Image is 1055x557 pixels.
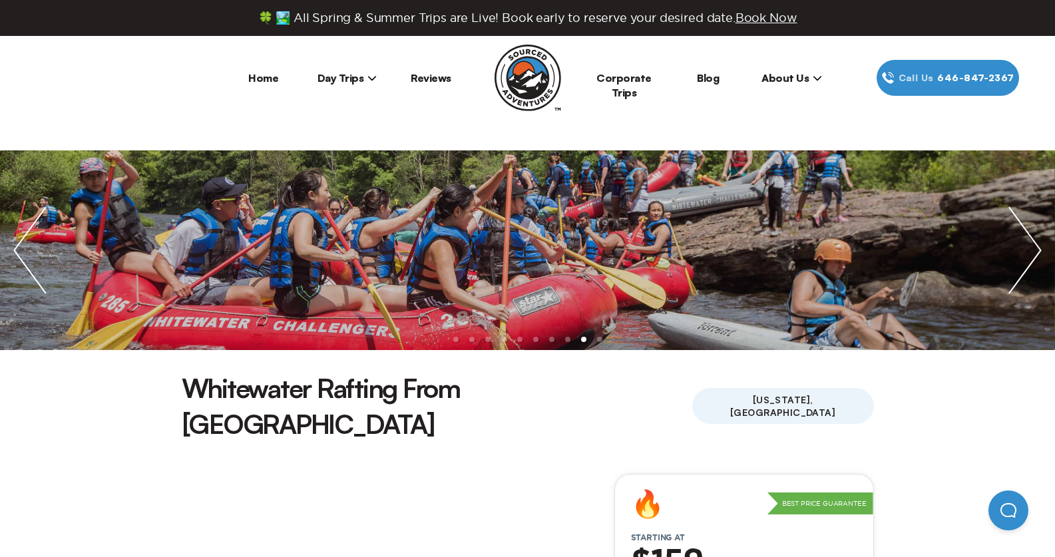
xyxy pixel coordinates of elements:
h1: Whitewater Rafting From [GEOGRAPHIC_DATA] [182,370,692,442]
div: 🔥 [631,490,664,517]
li: slide item 1 [453,337,459,342]
li: slide item 9 [581,337,586,342]
span: Day Trips [317,71,377,85]
a: Reviews [411,71,451,85]
span: Call Us [895,71,938,85]
li: slide item 6 [533,337,538,342]
li: slide item 8 [565,337,570,342]
li: slide item 10 [597,337,602,342]
span: About Us [761,71,822,85]
li: slide item 2 [469,337,475,342]
img: next slide / item [995,150,1055,350]
iframe: Help Scout Beacon - Open [988,490,1028,530]
img: Sourced Adventures company logo [495,45,561,111]
span: Book Now [736,11,797,24]
span: Starting at [615,533,701,542]
a: Blog [697,71,719,85]
span: 🍀 🏞️ All Spring & Summer Trips are Live! Book early to reserve your desired date. [258,11,797,25]
li: slide item 4 [501,337,507,342]
li: slide item 5 [517,337,523,342]
p: Best Price Guarantee [767,492,873,515]
li: slide item 3 [485,337,491,342]
a: Corporate Trips [596,71,652,99]
a: Call Us646‍-847‍-2367 [877,60,1019,96]
span: 646‍-847‍-2367 [937,71,1014,85]
li: slide item 7 [549,337,554,342]
span: [US_STATE], [GEOGRAPHIC_DATA] [692,388,874,424]
a: Home [248,71,278,85]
